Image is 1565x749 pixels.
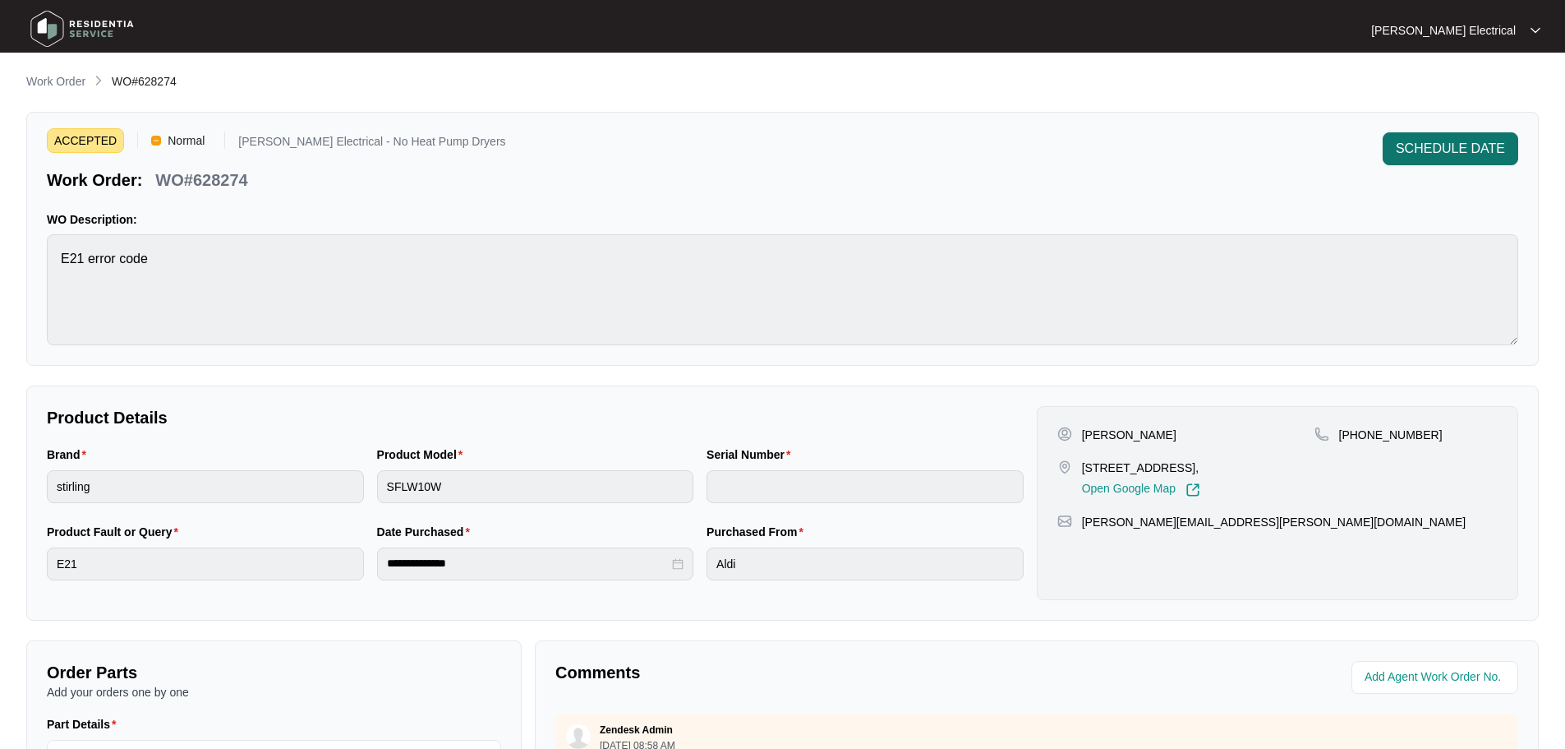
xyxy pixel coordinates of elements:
input: Date Purchased [387,555,670,572]
input: Purchased From [707,548,1024,580]
label: Product Model [377,446,470,463]
img: user-pin [1057,427,1072,442]
input: Brand [47,470,364,503]
span: WO#628274 [112,75,177,88]
img: dropdown arrow [1530,26,1540,35]
p: Work Order: [47,169,142,192]
a: Open Google Map [1082,483,1200,497]
img: map-pin [1057,460,1072,474]
span: ACCEPTED [47,128,124,153]
input: Serial Number [707,470,1024,503]
p: WO#628274 [155,169,247,192]
p: Product Details [47,406,1024,429]
p: Zendesk Admin [600,724,673,737]
p: WO Description: [47,211,1518,228]
label: Part Details [47,716,123,733]
button: SCHEDULE DATE [1383,132,1518,165]
label: Brand [47,446,93,463]
p: [PHONE_NUMBER] [1339,427,1443,443]
p: Comments [555,661,1025,684]
a: Work Order [23,73,89,91]
img: Link-External [1185,483,1200,497]
p: [PERSON_NAME][EMAIL_ADDRESS][PERSON_NAME][DOMAIN_NAME] [1082,514,1466,530]
span: SCHEDULE DATE [1396,139,1505,159]
input: Product Fault or Query [47,548,364,580]
p: [PERSON_NAME] [1082,427,1176,443]
label: Serial Number [707,446,797,463]
p: [PERSON_NAME] Electrical - No Heat Pump Dryers [238,136,505,153]
p: Order Parts [47,661,501,684]
input: Product Model [377,470,694,503]
img: map-pin [1314,427,1329,442]
label: Purchased From [707,524,810,540]
img: chevron-right [92,74,105,87]
p: Work Order [26,73,85,90]
label: Product Fault or Query [47,524,185,540]
img: residentia service logo [25,4,140,53]
p: [STREET_ADDRESS], [1082,460,1200,476]
span: Normal [161,128,211,153]
p: Add your orders one by one [47,684,501,700]
p: [PERSON_NAME] Electrical [1371,22,1516,39]
img: user.svg [566,724,591,749]
img: Vercel Logo [151,136,161,146]
label: Date Purchased [377,524,476,540]
textarea: E21 error code [47,234,1518,345]
img: map-pin [1057,514,1072,529]
input: Add Agent Work Order No. [1365,668,1508,687]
